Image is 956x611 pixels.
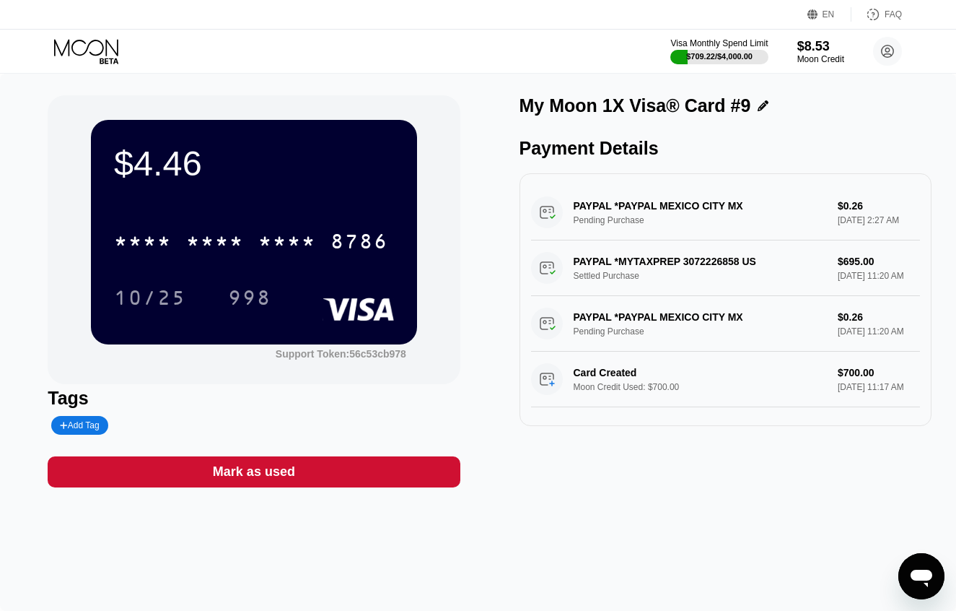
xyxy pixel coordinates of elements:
div: Add Tag [51,416,108,435]
div: Moon Credit [797,54,844,64]
div: Mark as used [213,464,295,480]
div: $8.53 [797,39,844,54]
div: 10/25 [103,279,197,316]
div: EN [823,9,835,19]
div: 998 [217,279,282,316]
div: 10/25 [114,288,186,311]
div: Visa Monthly Spend Limit$709.22/$4,000.00 [670,38,768,64]
div: 998 [228,288,271,311]
div: Support Token:56c53cb978 [276,348,406,360]
div: 8786 [330,232,388,255]
div: FAQ [851,7,902,22]
div: Tags [48,388,460,409]
div: $4.46 [114,143,394,183]
div: Visa Monthly Spend Limit [670,38,768,48]
div: $8.53Moon Credit [797,39,844,64]
div: Payment Details [519,138,931,159]
div: Mark as used [48,456,460,487]
div: Add Tag [60,420,99,430]
div: $709.22 / $4,000.00 [686,52,753,61]
div: EN [807,7,851,22]
iframe: Button to launch messaging window [898,553,944,599]
div: Support Token: 56c53cb978 [276,348,406,360]
div: FAQ [885,9,902,19]
div: My Moon 1X Visa® Card #9 [519,95,751,116]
